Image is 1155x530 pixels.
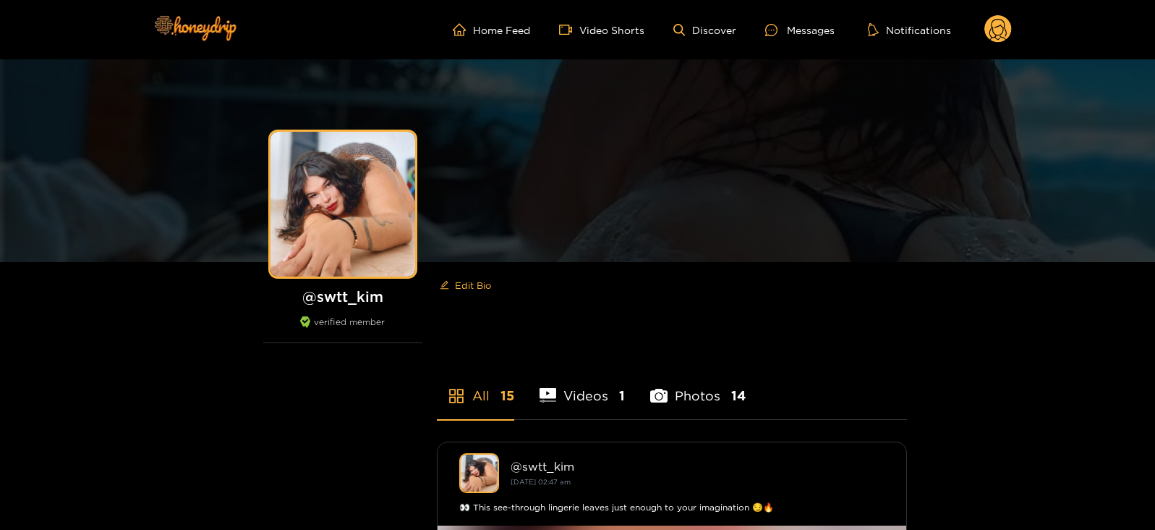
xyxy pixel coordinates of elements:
[437,274,494,297] button: editEdit Bio
[619,387,625,405] span: 1
[559,23,644,36] a: Video Shorts
[448,387,465,405] span: appstore
[459,500,885,515] div: 👀 This see-through lingerie leaves just enough to your imagination 😏🔥
[540,354,626,419] li: Videos
[650,354,746,419] li: Photos
[263,316,422,343] div: verified member
[455,278,491,293] span: Edit Bio
[864,22,955,37] button: Notifications
[731,387,746,405] span: 14
[453,23,530,36] a: Home Feed
[559,23,579,36] span: video-camera
[673,24,736,36] a: Discover
[263,287,422,306] h1: @ swtt_kim
[511,460,885,473] div: @ swtt_kim
[437,354,514,419] li: All
[459,453,499,493] img: swtt_kim
[500,387,514,405] span: 15
[453,23,473,36] span: home
[765,22,835,38] div: Messages
[440,280,449,291] span: edit
[511,478,571,486] small: [DATE] 02:47 am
